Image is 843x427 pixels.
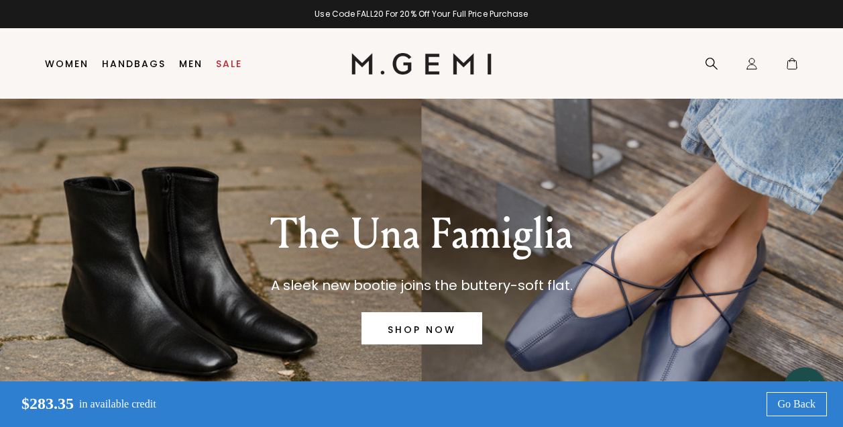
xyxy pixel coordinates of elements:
p: The Una Famiglia [270,210,573,258]
a: Handbags [102,58,166,69]
p: in available credit [79,398,156,410]
p: A sleek new bootie joins the buttery-soft flat. [270,275,573,296]
a: SHOP NOW [361,312,482,344]
a: Go Back [767,392,827,416]
div: Let's Chat [783,380,826,397]
a: Women [45,58,89,69]
a: Sale [216,58,242,69]
a: Men [179,58,203,69]
img: M.Gemi [351,53,492,75]
p: $283.35 [11,395,74,414]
